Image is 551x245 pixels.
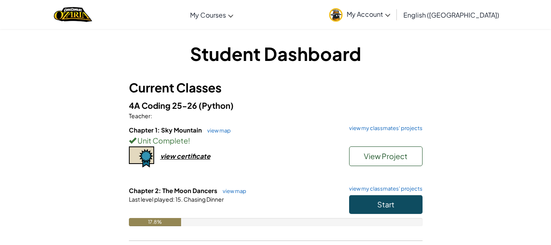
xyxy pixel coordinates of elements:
[129,79,423,97] h3: Current Classes
[129,187,219,194] span: Chapter 2: The Moon Dancers
[54,6,92,23] img: Home
[129,152,210,160] a: view certificate
[129,146,154,168] img: certificate-icon.png
[203,127,231,134] a: view map
[345,126,423,131] a: view my classmates' projects
[349,146,423,166] button: View Project
[188,136,190,145] span: !
[183,196,224,203] span: Chasing Dinner
[175,196,183,203] span: 15.
[186,4,237,26] a: My Courses
[345,186,423,191] a: view my classmates' projects
[329,8,343,22] img: avatar
[173,196,175,203] span: :
[190,11,226,19] span: My Courses
[129,218,181,226] div: 17.8%
[129,41,423,66] h1: Student Dashboard
[129,100,199,110] span: 4A Coding 25-26
[399,4,503,26] a: English ([GEOGRAPHIC_DATA])
[150,112,152,119] span: :
[403,11,499,19] span: English ([GEOGRAPHIC_DATA])
[199,100,234,110] span: (Python)
[160,152,210,160] div: view certificate
[136,136,188,145] span: Unit Complete
[364,151,407,161] span: View Project
[325,2,394,27] a: My Account
[219,188,246,194] a: view map
[347,10,390,18] span: My Account
[129,196,173,203] span: Last level played
[129,112,150,119] span: Teacher
[54,6,92,23] a: Ozaria by CodeCombat logo
[129,126,203,134] span: Chapter 1: Sky Mountain
[377,200,394,209] span: Start
[349,195,423,214] button: Start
